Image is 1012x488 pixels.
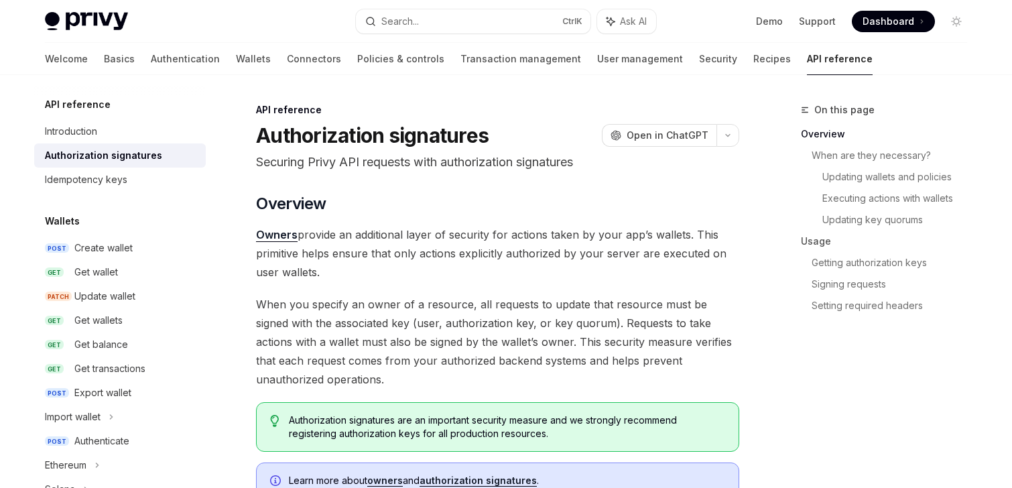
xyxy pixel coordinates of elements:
[562,16,582,27] span: Ctrl K
[289,414,725,440] span: Authorization signatures are an important security measure and we strongly recommend registering ...
[45,243,69,253] span: POST
[699,43,737,75] a: Security
[799,15,836,28] a: Support
[367,475,403,487] a: owners
[814,102,875,118] span: On this page
[45,388,69,398] span: POST
[597,43,683,75] a: User management
[753,43,791,75] a: Recipes
[756,15,783,28] a: Demo
[807,43,873,75] a: API reference
[45,292,72,302] span: PATCH
[45,97,111,113] h5: API reference
[357,43,444,75] a: Policies & controls
[45,316,64,326] span: GET
[74,288,135,304] div: Update wallet
[620,15,647,28] span: Ask AI
[45,213,80,229] h5: Wallets
[151,43,220,75] a: Authentication
[256,103,739,117] div: API reference
[627,129,708,142] span: Open in ChatGPT
[45,123,97,139] div: Introduction
[270,415,279,427] svg: Tip
[45,340,64,350] span: GET
[822,188,978,209] a: Executing actions with wallets
[34,332,206,357] a: GETGet balance
[287,43,341,75] a: Connectors
[822,209,978,231] a: Updating key quorums
[289,474,725,487] span: Learn more about and .
[812,145,978,166] a: When are they necessary?
[34,119,206,143] a: Introduction
[45,147,162,164] div: Authorization signatures
[460,43,581,75] a: Transaction management
[34,284,206,308] a: PATCHUpdate wallet
[74,264,118,280] div: Get wallet
[45,12,128,31] img: light logo
[256,153,739,172] p: Securing Privy API requests with authorization signatures
[946,11,967,32] button: Toggle dark mode
[34,236,206,260] a: POSTCreate wallet
[822,166,978,188] a: Updating wallets and policies
[256,123,489,147] h1: Authorization signatures
[74,361,145,377] div: Get transactions
[863,15,914,28] span: Dashboard
[34,260,206,284] a: GETGet wallet
[74,337,128,353] div: Get balance
[256,225,739,282] span: provide an additional layer of security for actions taken by your app’s wallets. This primitive h...
[45,267,64,278] span: GET
[356,9,590,34] button: Search...CtrlK
[34,357,206,381] a: GETGet transactions
[34,308,206,332] a: GETGet wallets
[812,252,978,273] a: Getting authorization keys
[34,168,206,192] a: Idempotency keys
[852,11,935,32] a: Dashboard
[812,295,978,316] a: Setting required headers
[74,240,133,256] div: Create wallet
[812,273,978,295] a: Signing requests
[34,429,206,453] a: POSTAuthenticate
[34,143,206,168] a: Authorization signatures
[45,364,64,374] span: GET
[602,124,716,147] button: Open in ChatGPT
[45,436,69,446] span: POST
[420,475,537,487] a: authorization signatures
[381,13,419,29] div: Search...
[45,172,127,188] div: Idempotency keys
[256,295,739,389] span: When you specify an owner of a resource, all requests to update that resource must be signed with...
[801,231,978,252] a: Usage
[45,43,88,75] a: Welcome
[74,312,123,328] div: Get wallets
[236,43,271,75] a: Wallets
[256,228,298,242] a: Owners
[74,385,131,401] div: Export wallet
[45,409,101,425] div: Import wallet
[74,433,129,449] div: Authenticate
[801,123,978,145] a: Overview
[45,457,86,473] div: Ethereum
[104,43,135,75] a: Basics
[256,193,326,215] span: Overview
[34,381,206,405] a: POSTExport wallet
[597,9,656,34] button: Ask AI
